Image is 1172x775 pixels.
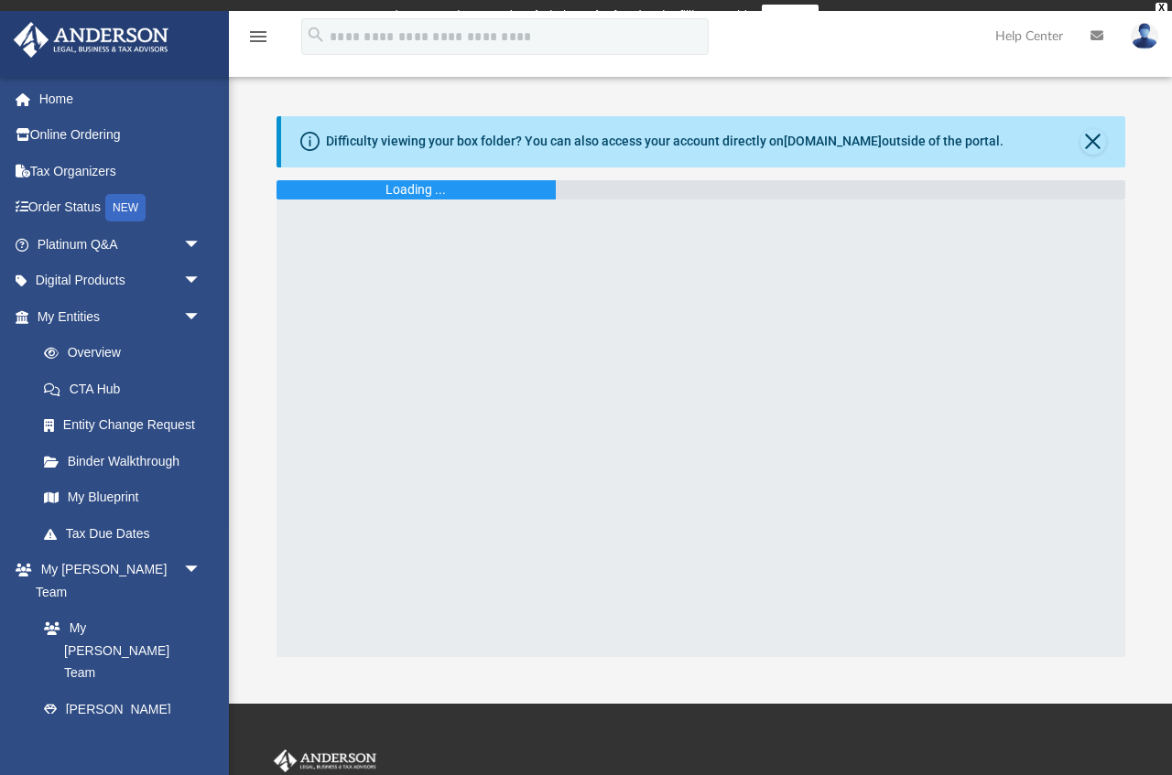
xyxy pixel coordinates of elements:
[26,479,220,516] a: My Blueprint
[784,134,882,148] a: [DOMAIN_NAME]
[13,298,229,335] a: My Entitiesarrow_drop_down
[26,407,229,444] a: Entity Change Request
[26,691,220,749] a: [PERSON_NAME] System
[247,26,269,48] i: menu
[326,132,1004,151] div: Difficulty viewing your box folder? You can also access your account directly on outside of the p...
[353,5,754,27] div: Get a chance to win 6 months of Platinum for free just by filling out this
[8,22,174,58] img: Anderson Advisors Platinum Portal
[26,371,229,407] a: CTA Hub
[270,749,380,773] img: Anderson Advisors Platinum Portal
[247,35,269,48] a: menu
[1156,3,1167,14] div: close
[13,117,229,154] a: Online Ordering
[13,263,229,299] a: Digital Productsarrow_drop_down
[13,226,229,263] a: Platinum Q&Aarrow_drop_down
[13,81,229,117] a: Home
[1131,23,1158,49] img: User Pic
[26,610,211,692] a: My [PERSON_NAME] Team
[13,189,229,227] a: Order StatusNEW
[183,226,220,264] span: arrow_drop_down
[762,5,819,27] a: survey
[26,443,229,479] a: Binder Walkthrough
[13,153,229,189] a: Tax Organizers
[306,25,326,45] i: search
[183,552,220,589] span: arrow_drop_down
[183,298,220,336] span: arrow_drop_down
[385,180,446,199] div: Loading ...
[26,335,229,371] a: Overview
[183,263,220,300] span: arrow_drop_down
[105,194,146,221] div: NEW
[26,515,229,552] a: Tax Due Dates
[13,552,220,610] a: My [PERSON_NAME] Teamarrow_drop_down
[1080,129,1106,155] button: Close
